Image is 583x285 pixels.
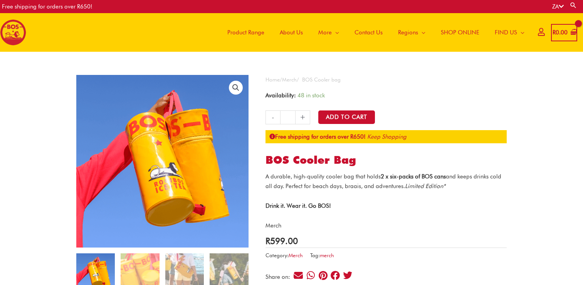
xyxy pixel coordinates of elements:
bdi: 599.00 [265,236,298,246]
div: Share on: [265,274,293,280]
img: bos cooler bag [76,75,249,248]
strong: Free shipping for orders over R650! [269,133,366,140]
a: Keep Shopping [367,133,407,140]
span: R [265,236,270,246]
span: Regions [398,21,418,44]
a: View Shopping Cart, empty [551,24,577,41]
div: Share on twitter [343,270,353,281]
a: Home [265,76,280,83]
span: SHOP ONLINE [441,21,479,44]
a: SHOP ONLINE [433,13,487,52]
a: Merch [282,76,297,83]
a: More [311,13,347,52]
button: Add to Cart [318,110,375,124]
a: Contact Us [347,13,390,52]
a: Regions [390,13,433,52]
strong: 2 x six-packs of BOS cans [381,173,446,180]
div: Share on pinterest [318,270,328,281]
span: Tag: [310,251,334,260]
span: About Us [280,21,303,44]
span: A durable, high-quality cooler bag that holds and keeps drinks cold all day. Perfect for beach da... [265,173,501,190]
span: Category: [265,251,303,260]
a: Merch [289,252,303,258]
span: Product Range [227,21,264,44]
span: FIND US [495,21,517,44]
div: Share on facebook [330,270,341,281]
span: More [318,21,332,44]
input: Product quantity [280,110,295,124]
a: merch [320,252,334,258]
a: Search button [570,2,577,9]
a: Product Range [220,13,272,52]
nav: Site Navigation [214,13,532,52]
span: Contact Us [355,21,383,44]
div: Share on email [293,270,304,281]
a: - [265,110,280,124]
p: Merch [265,221,507,231]
a: About Us [272,13,311,52]
a: + [296,110,310,124]
strong: Drink it. Wear it. Go BOS! [265,202,331,209]
span: Availability: [265,92,296,99]
a: View full-screen image gallery [229,81,243,95]
a: ZA [552,3,564,10]
div: Share on whatsapp [306,270,316,281]
span: R [553,29,556,36]
em: Limited Edition* [405,183,445,190]
span: 48 in stock [297,92,325,99]
nav: Breadcrumb [265,75,507,85]
h1: BOS Cooler bag [265,154,507,167]
bdi: 0.00 [553,29,568,36]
